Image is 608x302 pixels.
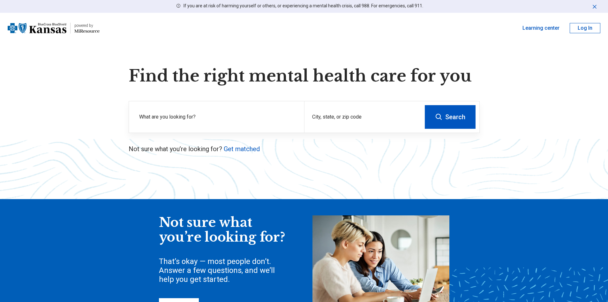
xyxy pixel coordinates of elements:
a: Learning center [522,24,559,32]
div: powered by [74,23,100,28]
label: What are you looking for? [139,113,296,121]
button: Dismiss [591,3,598,10]
a: Blue Cross Blue Shield Kansaspowered by [8,20,100,36]
button: Log In [570,23,600,33]
div: That’s okay — most people don’t. Answer a few questions, and we’ll help you get started. [159,257,287,284]
img: Blue Cross Blue Shield Kansas [8,20,66,36]
button: Search [425,105,476,129]
p: Not sure what you’re looking for? [129,144,480,153]
h1: Find the right mental health care for you [129,66,480,86]
div: Not sure what you’re looking for? [159,215,287,244]
p: If you are at risk of harming yourself or others, or experiencing a mental health crisis, call 98... [184,3,423,9]
a: Get matched [224,145,260,153]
